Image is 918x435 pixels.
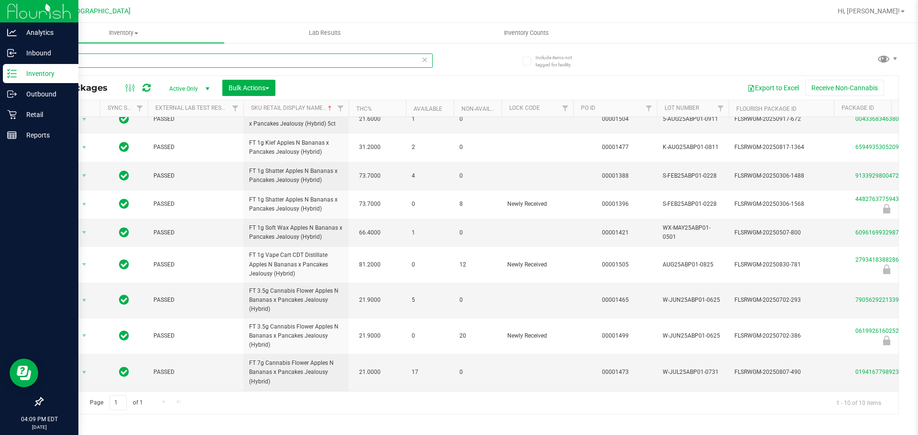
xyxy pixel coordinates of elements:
span: 17 [412,368,448,377]
span: 73.7000 [354,197,385,211]
a: 00001421 [602,229,629,236]
p: Inbound [17,47,74,59]
p: Analytics [17,27,74,38]
span: [GEOGRAPHIC_DATA] [65,7,131,15]
span: 12 [459,260,496,269]
span: 0 [459,296,496,305]
span: 0 [459,143,496,152]
p: [DATE] [4,424,74,431]
span: select [78,329,90,342]
a: 6096169932987180 [855,229,909,236]
span: FLSRWGM-20250306-1488 [734,171,828,180]
a: Filter [333,100,349,117]
span: FLSRWGM-20250917-672 [734,115,828,124]
inline-svg: Retail [7,110,17,119]
span: Newly Received [507,260,568,269]
span: In Sync [119,329,129,342]
span: 73.7000 [354,169,385,183]
span: FT 1g Vape Cart CDT Distillate Apples N Bananas x Pancakes Jealousy (Hybrid) [249,251,343,278]
span: PASSED [153,115,238,124]
span: W-JUN25ABP01-0625 [663,296,723,305]
a: 9133929800472301 [855,172,909,179]
input: Search Package ID, Item Name, SKU, Lot or Part Number... [42,53,433,68]
a: Inventory Counts [426,23,627,43]
span: 21.6000 [354,112,385,126]
span: FLSRWGM-20250807-490 [734,368,828,377]
span: In Sync [119,293,129,307]
span: In Sync [119,365,129,379]
span: 31.2000 [354,140,385,154]
span: Inventory [23,29,224,37]
span: FLSRWGM-20250702-293 [734,296,828,305]
button: Export to Excel [741,80,805,96]
span: PASSED [153,331,238,340]
span: select [78,113,90,126]
a: Available [414,106,442,112]
span: 8 [459,200,496,209]
a: Non-Available [461,106,504,112]
a: Filter [132,100,148,117]
span: FLSRWGM-20250306-1568 [734,200,828,209]
a: Sync Status [108,105,144,111]
a: 2793418388286514 [855,256,909,263]
span: In Sync [119,112,129,126]
span: PASSED [153,200,238,209]
a: PO ID [581,105,595,111]
a: 0043368346380603 [855,116,909,122]
span: select [78,226,90,239]
span: select [78,169,90,182]
p: Reports [17,129,74,141]
span: 1 [412,115,448,124]
inline-svg: Inbound [7,48,17,58]
span: Lab Results [296,29,354,37]
iframe: Resource center [10,359,38,387]
span: 21.9000 [354,293,385,307]
a: Sku Retail Display Name [251,105,334,111]
span: FT 1g Shatter Apples N Bananas x Pancakes Jealousy (Hybrid) [249,167,343,185]
span: 21.9000 [354,329,385,343]
a: 00001504 [602,116,629,122]
span: 0 [459,171,496,180]
inline-svg: Analytics [7,28,17,37]
span: 4 [412,171,448,180]
a: 0194167798923306 [855,369,909,375]
a: External Lab Test Result [155,105,230,111]
input: 1 [109,395,127,410]
inline-svg: Reports [7,130,17,140]
a: Filter [228,100,243,117]
a: 00001477 [602,144,629,150]
a: Package ID [841,105,874,111]
span: 5 [412,296,448,305]
span: 0 [412,200,448,209]
a: 00001396 [602,201,629,207]
span: W-JUN25ABP01-0625 [663,331,723,340]
span: select [78,366,90,379]
span: Inventory Counts [491,29,562,37]
a: Filter [641,100,657,117]
a: 00001465 [602,297,629,303]
span: Clear [421,53,428,66]
span: 66.4000 [354,226,385,240]
span: 5-AUG25ABP01-0911 [663,115,723,124]
a: Lot Number [665,105,699,111]
span: PASSED [153,228,238,237]
span: All Packages [50,83,117,93]
span: In Sync [119,226,129,239]
a: Filter [713,100,729,117]
span: select [78,198,90,211]
span: 1 - 10 of 10 items [829,395,889,410]
span: 20 [459,331,496,340]
span: FT 7g Cannabis Flower Apples N Bananas x Pancakes Jealousy (Hybrid) [249,359,343,386]
span: select [78,141,90,154]
span: PASSED [153,260,238,269]
span: FLSRWGM-20250702-386 [734,331,828,340]
span: Page of 1 [82,395,151,410]
span: FT 1g Kief Apples N Bananas x Pancakes Jealousy (Hybrid) [249,138,343,157]
span: FT 1g Soft Wax Apples N Bananas x Pancakes Jealousy (Hybrid) [249,223,343,242]
button: Bulk Actions [222,80,275,96]
span: In Sync [119,169,129,182]
a: 4482763775943982 [855,196,909,202]
span: 2 [412,143,448,152]
p: 04:09 PM EDT [4,415,74,424]
span: 81.2000 [354,258,385,272]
